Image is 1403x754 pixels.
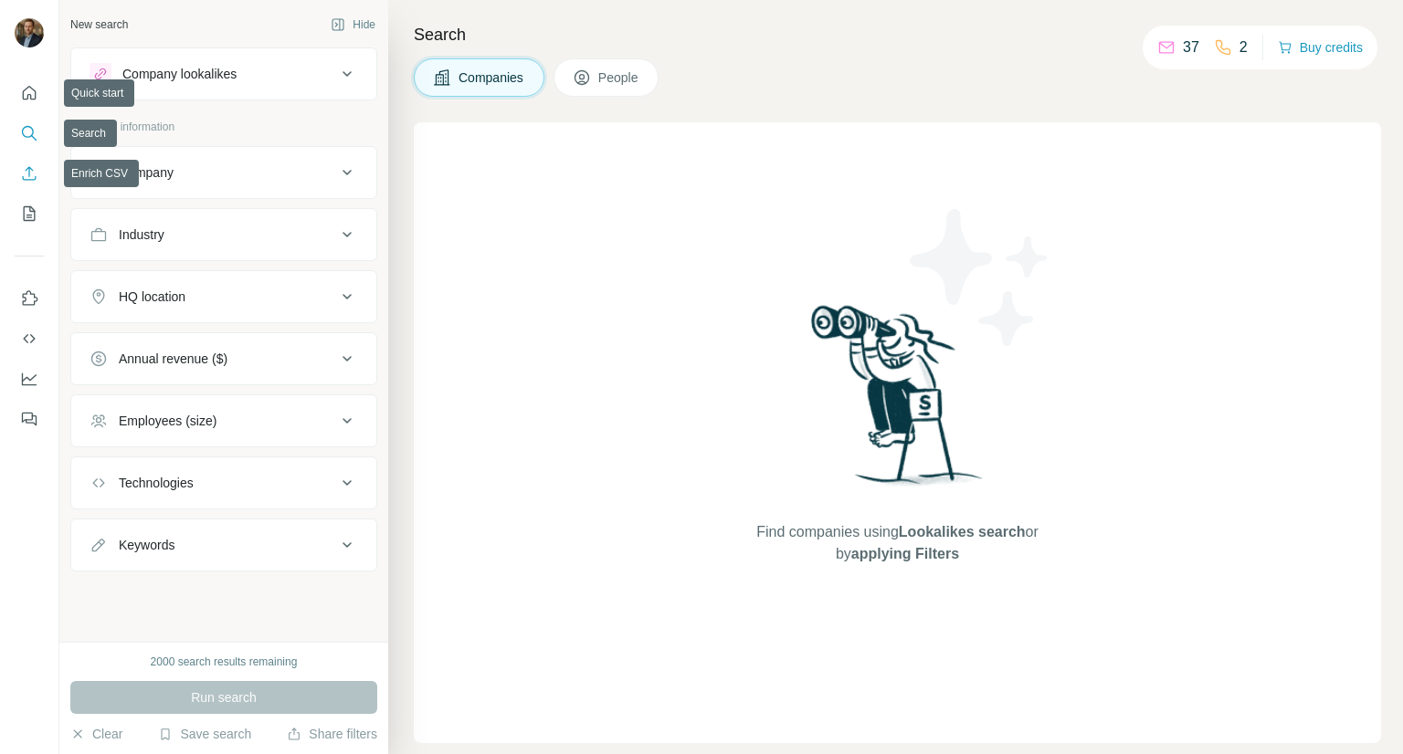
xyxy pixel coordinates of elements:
img: Avatar [15,18,44,47]
button: Search [15,117,44,150]
div: Industry [119,225,164,244]
button: Employees (size) [71,399,376,443]
button: Technologies [71,461,376,505]
div: Company [119,163,174,182]
p: 37 [1183,37,1199,58]
span: People [598,68,640,87]
div: 2000 search results remaining [151,654,298,670]
button: Company [71,151,376,194]
img: Surfe Illustration - Stars [898,195,1062,360]
button: Use Surfe API [15,322,44,355]
button: Hide [318,11,388,38]
button: Dashboard [15,362,44,395]
div: Annual revenue ($) [119,350,227,368]
button: Company lookalikes [71,52,376,96]
button: My lists [15,197,44,230]
button: HQ location [71,275,376,319]
div: Keywords [119,536,174,554]
span: Companies [459,68,525,87]
p: Company information [70,119,377,135]
div: New search [70,16,128,33]
button: Clear [70,725,122,743]
img: Surfe Illustration - Woman searching with binoculars [803,300,993,504]
button: Enrich CSV [15,157,44,190]
span: Find companies using or by [751,521,1043,565]
button: Share filters [287,725,377,743]
button: Quick start [15,77,44,110]
div: Technologies [119,474,194,492]
div: HQ location [119,288,185,306]
h4: Search [414,22,1381,47]
p: 2 [1239,37,1248,58]
button: Buy credits [1278,35,1363,60]
button: Annual revenue ($) [71,337,376,381]
button: Save search [158,725,251,743]
span: applying Filters [851,546,959,561]
button: Keywords [71,523,376,567]
div: Company lookalikes [122,65,237,83]
button: Feedback [15,403,44,435]
span: Lookalikes search [899,524,1026,539]
div: Employees (size) [119,412,216,430]
button: Industry [71,213,376,257]
button: Use Surfe on LinkedIn [15,282,44,315]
